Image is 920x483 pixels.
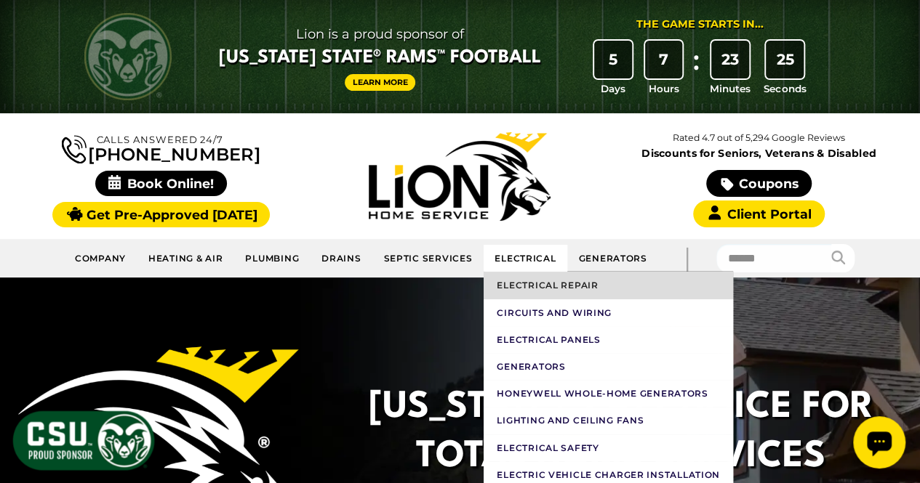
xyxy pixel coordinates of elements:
[95,171,227,196] span: Book Online!
[62,132,260,163] a: [PHONE_NUMBER]
[234,245,311,272] a: Plumbing
[484,353,733,380] a: Generators
[484,299,733,326] a: Circuits And Wiring
[649,81,679,96] span: Hours
[11,409,156,472] img: CSU Sponsor Badge
[710,81,751,96] span: Minutes
[484,380,733,407] a: Honeywell Whole-Home Generators
[311,245,372,272] a: Drains
[6,6,58,58] div: Open chat widget
[658,239,716,277] div: |
[366,383,876,482] h2: [US_STATE]'s #1 Choice For Total Home Services
[706,170,811,197] a: Coupons
[484,407,733,434] a: Lighting And Ceiling Fans
[64,245,137,272] a: Company
[594,41,632,78] div: 5
[219,46,541,70] span: [US_STATE] State® Rams™ Football
[369,132,551,221] img: Lion Home Service
[484,326,733,353] a: Electrical Panels
[484,434,733,461] a: Electrical Safety
[612,148,905,158] span: Discounts for Seniors, Veterans & Disabled
[52,202,270,227] a: Get Pre-Approved [DATE]
[567,245,657,272] a: Generators
[693,200,824,227] a: Client Portal
[609,130,908,146] p: Rated 4.7 out of 5,294 Google Reviews
[636,17,764,33] div: The Game Starts in...
[711,41,749,78] div: 23
[345,74,416,91] a: Learn More
[137,245,234,272] a: Heating & Air
[689,41,703,97] div: :
[766,41,804,78] div: 25
[484,272,733,299] a: Electrical Repair
[645,41,683,78] div: 7
[372,245,484,272] a: Septic Services
[764,81,806,96] span: Seconds
[601,81,625,96] span: Days
[484,245,567,272] a: Electrical
[219,23,541,46] span: Lion is a proud sponsor of
[84,13,172,100] img: CSU Rams logo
